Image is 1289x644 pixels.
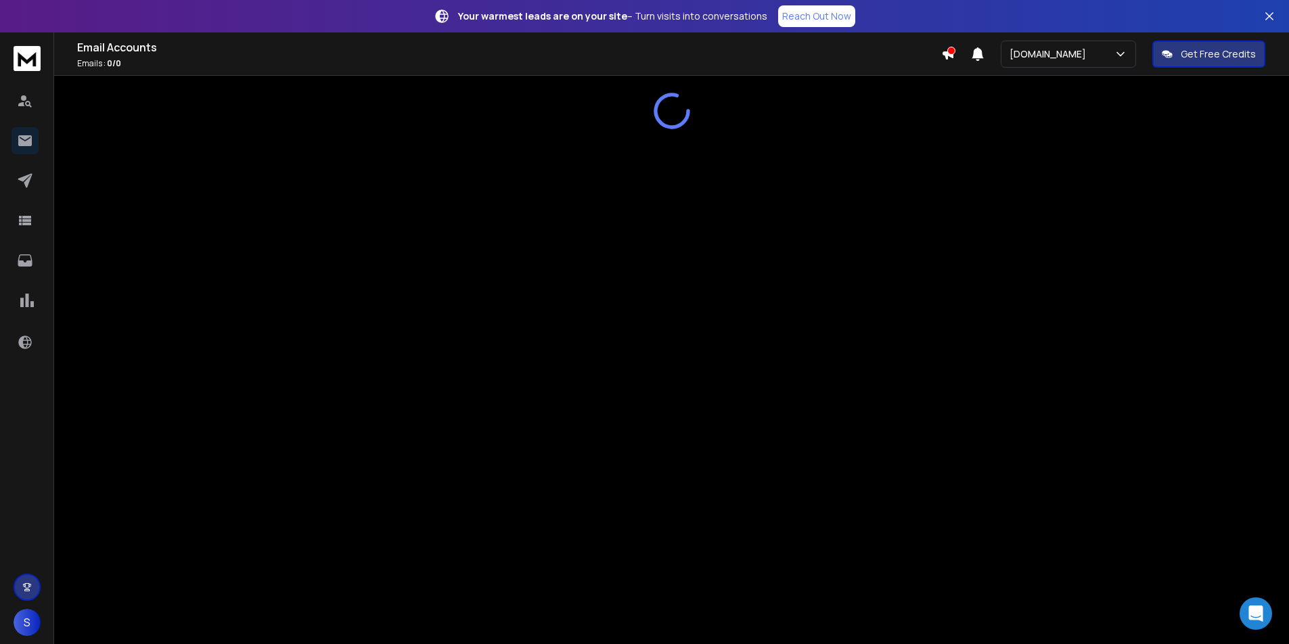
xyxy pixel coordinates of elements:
[1240,597,1272,630] div: Open Intercom Messenger
[77,39,941,55] h1: Email Accounts
[14,609,41,636] button: S
[458,9,767,23] p: – Turn visits into conversations
[107,57,121,69] span: 0 / 0
[458,9,627,22] strong: Your warmest leads are on your site
[782,9,851,23] p: Reach Out Now
[14,46,41,71] img: logo
[1010,47,1091,61] p: [DOMAIN_NAME]
[1181,47,1256,61] p: Get Free Credits
[77,58,941,69] p: Emails :
[778,5,855,27] a: Reach Out Now
[1152,41,1265,68] button: Get Free Credits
